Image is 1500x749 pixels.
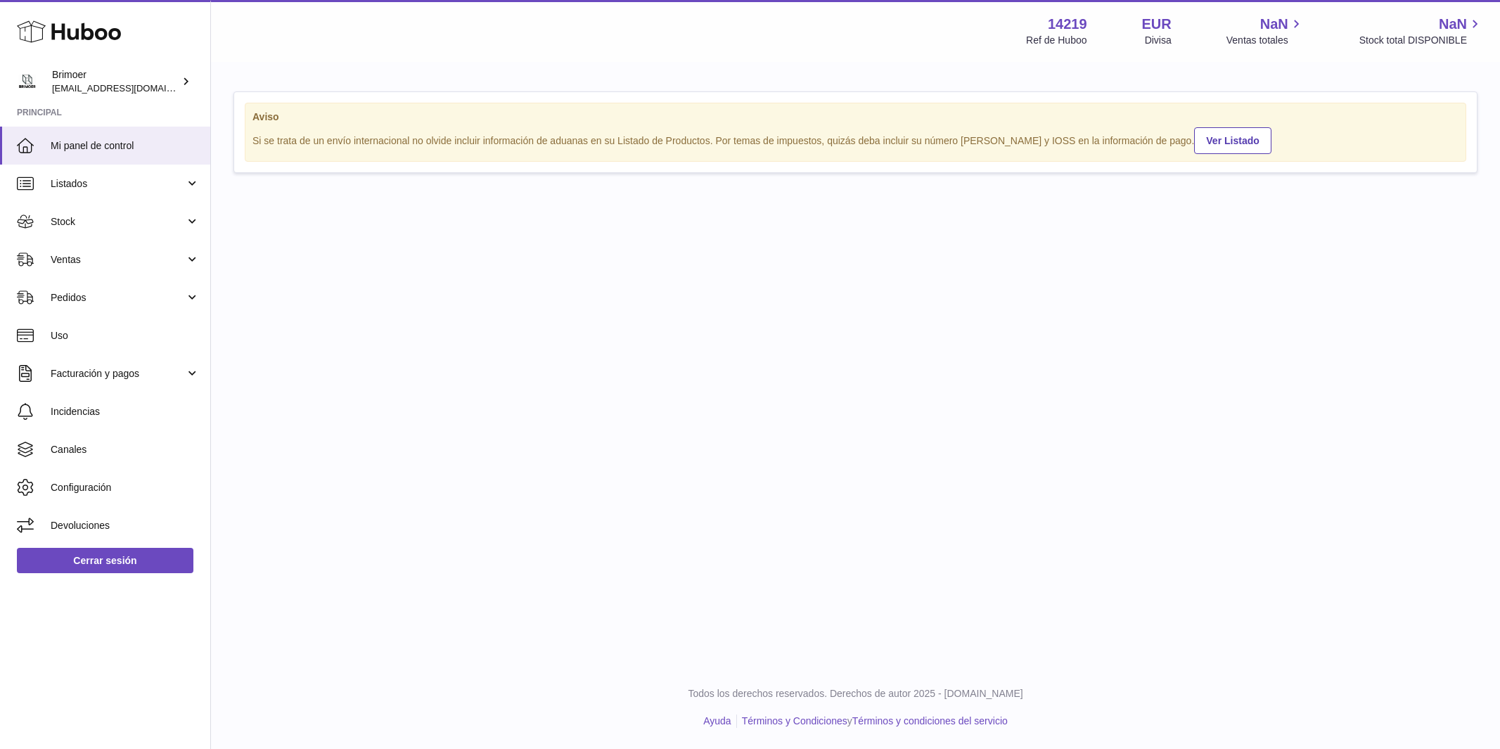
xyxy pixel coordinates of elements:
[1145,34,1172,47] div: Divisa
[51,329,200,343] span: Uso
[51,215,185,229] span: Stock
[1359,34,1483,47] span: Stock total DISPONIBLE
[17,71,38,92] img: oroses@renuevo.es
[51,481,200,494] span: Configuración
[737,715,1008,728] li: y
[1194,127,1271,154] a: Ver Listado
[742,715,847,726] a: Términos y Condiciones
[1226,34,1305,47] span: Ventas totales
[1439,15,1467,34] span: NaN
[1026,34,1086,47] div: Ref de Huboo
[51,519,200,532] span: Devoluciones
[852,715,1008,726] a: Términos y condiciones del servicio
[1359,15,1483,47] a: NaN Stock total DISPONIBLE
[252,125,1459,154] div: Si se trata de un envío internacional no olvide incluir información de aduanas en su Listado de P...
[1142,15,1172,34] strong: EUR
[222,687,1489,700] p: Todos los derechos reservados. Derechos de autor 2025 - [DOMAIN_NAME]
[51,291,185,305] span: Pedidos
[51,405,200,418] span: Incidencias
[51,443,200,456] span: Canales
[51,177,185,191] span: Listados
[51,139,200,153] span: Mi panel de control
[52,82,207,94] span: [EMAIL_ADDRESS][DOMAIN_NAME]
[252,110,1459,124] strong: Aviso
[51,367,185,380] span: Facturación y pagos
[703,715,731,726] a: Ayuda
[52,68,179,95] div: Brimoer
[1226,15,1305,47] a: NaN Ventas totales
[17,548,193,573] a: Cerrar sesión
[1260,15,1288,34] span: NaN
[51,253,185,267] span: Ventas
[1048,15,1087,34] strong: 14219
